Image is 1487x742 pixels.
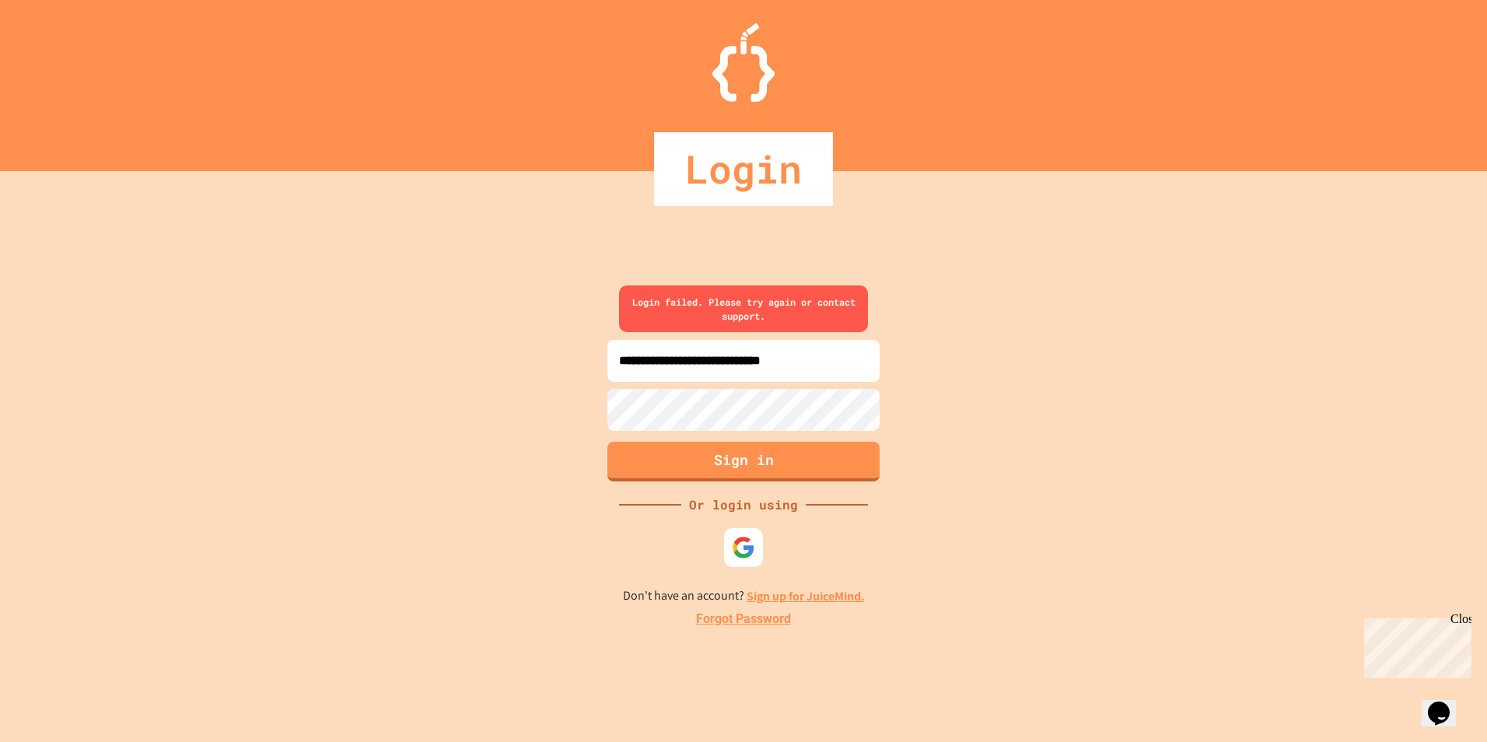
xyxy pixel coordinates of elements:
[681,495,806,514] div: Or login using
[623,586,865,606] p: Don't have an account?
[1358,612,1471,678] iframe: chat widget
[712,23,775,102] img: Logo.svg
[732,536,755,559] img: google-icon.svg
[1422,680,1471,726] iframe: chat widget
[607,442,880,481] button: Sign in
[696,610,791,628] a: Forgot Password
[6,6,107,99] div: Chat with us now!Close
[654,132,833,206] div: Login
[619,285,868,332] div: Login failed. Please try again or contact support.
[747,588,865,604] a: Sign up for JuiceMind.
